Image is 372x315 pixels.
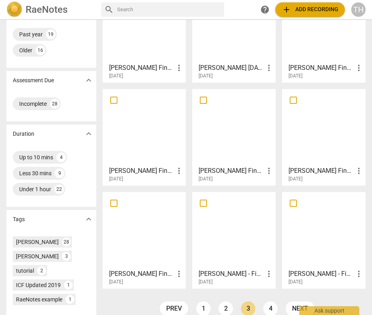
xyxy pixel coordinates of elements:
span: more_vert [174,166,184,176]
a: LogoRaeNotes [6,2,95,18]
span: more_vert [354,166,364,176]
span: more_vert [264,269,274,279]
span: more_vert [264,166,274,176]
div: Ask support [299,306,359,315]
span: add [282,5,291,14]
h3: Dana Schon Final Recording 2024 [109,269,175,279]
span: help [260,5,270,14]
div: 2 [37,266,46,275]
a: [PERSON_NAME] - Final Recording[DATE] [195,195,273,285]
span: search [104,5,114,14]
div: tutorial [16,267,34,275]
span: more_vert [264,63,274,73]
span: more_vert [354,269,364,279]
h3: Alicia Bowman Final Recording 2024 [109,166,175,176]
div: 16 [36,46,45,55]
h3: Heather Bennett-Knerr Final Recording [109,63,175,73]
span: [DATE] [109,73,123,79]
div: [PERSON_NAME] [16,252,59,260]
input: Search [117,3,221,16]
div: Older [19,46,32,54]
h3: Bryan Flachbart Final Recording [288,63,354,73]
p: Tags [13,215,25,224]
button: Show more [83,128,95,140]
span: [DATE] [288,279,302,285]
div: ICF Updated 2019 [16,281,61,289]
a: [PERSON_NAME] - Final Recording[DATE] [285,195,363,285]
div: 19 [46,30,56,39]
span: [DATE] [109,176,123,182]
span: [DATE] [199,73,213,79]
p: Assessment Due [13,76,54,85]
div: Less 30 mins [19,169,52,177]
div: 1 [64,281,73,289]
span: [DATE] [288,73,302,79]
p: Duration [13,130,34,138]
div: RaeNotes example [16,295,62,303]
span: Add recording [282,5,338,14]
h3: Marcus Brecheen 6-11-24 [199,63,264,73]
div: Incomplete [19,100,47,108]
span: expand_more [84,214,93,224]
a: [PERSON_NAME] Final Recording 2024[DATE] [105,195,183,285]
span: [DATE] [199,279,213,285]
span: expand_more [84,75,93,85]
div: 4 [56,153,66,162]
h3: Owen - Final Recording [199,269,264,279]
div: [PERSON_NAME] [16,238,59,246]
div: Under 1 hour [19,185,51,193]
h3: McLain Schaefer - Final Recording [288,269,354,279]
div: 22 [54,184,64,194]
h2: RaeNotes [26,4,68,15]
a: [PERSON_NAME] Final Recording 2024[DATE] [285,92,363,182]
span: [DATE] [199,176,213,182]
h3: Lisa Remy Final Recording 2024 [288,166,354,176]
button: Show more [83,74,95,86]
div: 1 [66,295,74,304]
div: 28 [50,99,60,109]
span: [DATE] [109,279,123,285]
button: TH [351,2,366,17]
div: Up to 10 mins [19,153,53,161]
div: 3 [62,252,71,261]
h3: Chad Kuzyk Final Recording 2024 [199,166,264,176]
a: Help [258,2,272,17]
a: [PERSON_NAME] Final Recording 2024[DATE] [195,92,273,182]
div: 28 [62,238,71,246]
span: more_vert [174,63,184,73]
button: Show more [83,213,95,225]
span: expand_more [84,129,93,139]
img: Logo [6,2,22,18]
span: [DATE] [288,176,302,182]
a: [PERSON_NAME] Final Recording 2024[DATE] [105,92,183,182]
span: more_vert [174,269,184,279]
button: Upload [275,2,345,17]
div: 9 [55,168,64,178]
span: more_vert [354,63,364,73]
div: Past year [19,30,43,38]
